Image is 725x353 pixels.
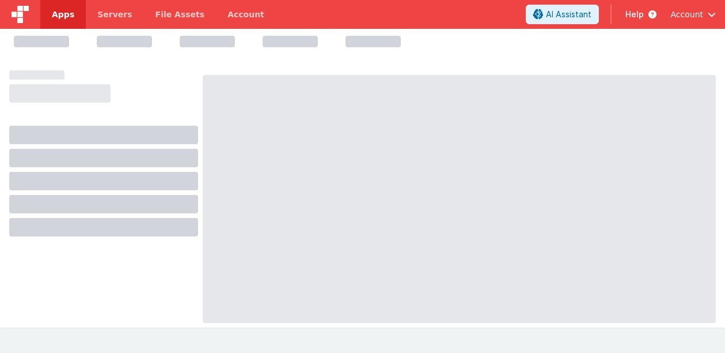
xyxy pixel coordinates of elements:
[670,9,716,20] button: Account
[526,5,599,24] button: AI Assistant
[670,9,703,20] span: Account
[52,9,74,20] span: Apps
[625,9,644,20] span: Help
[97,9,132,20] span: Servers
[546,9,591,20] span: AI Assistant
[155,9,205,20] span: File Assets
